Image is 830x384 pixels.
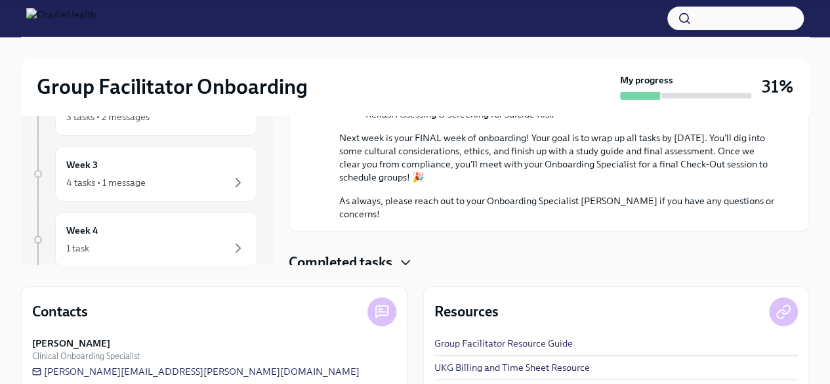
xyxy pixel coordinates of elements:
[289,253,809,272] div: Completed tasks
[434,361,590,374] a: UKG Billing and Time Sheet Resource
[31,146,257,202] a: Week 34 tasks • 1 message
[66,110,150,123] div: 3 tasks • 2 messages
[32,365,360,378] a: [PERSON_NAME][EMAIL_ADDRESS][PERSON_NAME][DOMAIN_NAME]
[434,337,573,350] a: Group Facilitator Resource Guide
[66,223,98,238] h6: Week 4
[434,302,499,322] h4: Resources
[66,158,98,172] h6: Week 3
[31,212,257,267] a: Week 41 task
[32,337,110,350] strong: [PERSON_NAME]
[32,350,140,362] span: Clinical Onboarding Specialist
[762,75,793,98] h3: 31%
[26,8,96,29] img: CharlieHealth
[339,194,777,221] p: As always, please reach out to your Onboarding Specialist [PERSON_NAME] if you have any questions...
[32,302,88,322] h4: Contacts
[339,131,777,184] p: Next week is your FINAL week of onboarding! Your goal is to wrap up all tasks by [DATE]. You'll d...
[289,253,392,272] h4: Completed tasks
[620,74,673,87] strong: My progress
[66,242,89,255] div: 1 task
[66,176,146,189] div: 4 tasks • 1 message
[37,74,308,100] h2: Group Facilitator Onboarding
